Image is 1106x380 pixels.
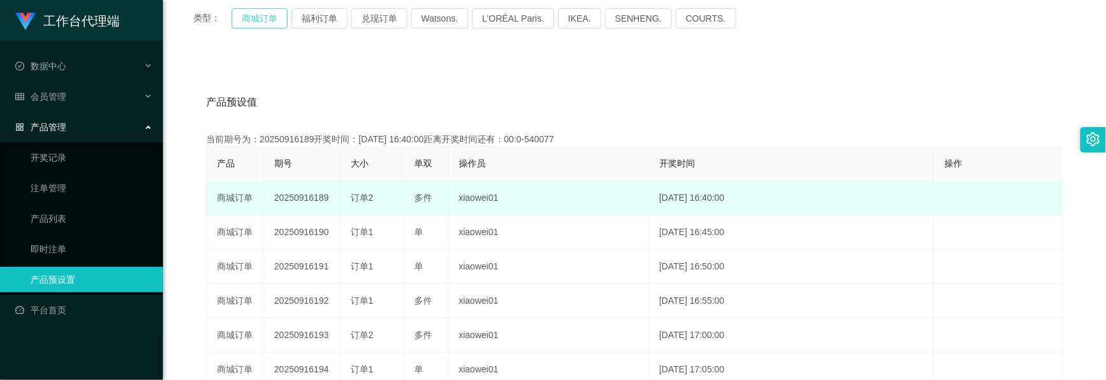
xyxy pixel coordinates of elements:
span: 单 [414,364,423,374]
td: [DATE] 17:00:00 [649,318,934,353]
button: COURTS. [676,8,736,29]
td: xiaowei01 [449,215,649,250]
td: 20250916190 [264,215,340,250]
i: 图标: check-circle-o [15,62,24,71]
span: 订单1 [351,364,374,374]
img: logo.9652507e.png [15,13,36,31]
button: SENHENG. [605,8,672,29]
span: 数据中心 [15,61,66,71]
td: xiaowei01 [449,318,649,353]
td: xiaowei01 [449,250,649,284]
span: 产品 [217,158,235,168]
span: 单 [414,227,423,237]
span: 订单2 [351,193,374,203]
td: 商城订单 [207,284,264,318]
td: 商城订单 [207,181,264,215]
a: 产品列表 [31,206,153,231]
span: 订单1 [351,261,374,271]
span: 期号 [274,158,292,168]
a: 开奖记录 [31,145,153,170]
button: L'ORÉAL Paris. [472,8,554,29]
td: [DATE] 16:40:00 [649,181,934,215]
td: [DATE] 16:50:00 [649,250,934,284]
span: 产品管理 [15,122,66,132]
div: 当前期号为：20250916189开奖时间：[DATE] 16:40:00距离开奖时间还有：00:0-540077 [206,133,1063,146]
span: 大小 [351,158,368,168]
span: 多件 [414,330,432,340]
a: 产品预设置 [31,267,153,292]
a: 工作台代理端 [15,15,120,25]
span: 多件 [414,295,432,306]
span: 操作 [944,158,962,168]
span: 操作员 [459,158,486,168]
h1: 工作台代理端 [43,1,120,41]
td: 20250916192 [264,284,340,318]
span: 订单1 [351,227,374,237]
span: 多件 [414,193,432,203]
a: 注单管理 [31,175,153,201]
td: 20250916191 [264,250,340,284]
td: 20250916189 [264,181,340,215]
td: 商城订单 [207,250,264,284]
a: 即时注单 [31,236,153,262]
td: 20250916193 [264,318,340,353]
span: 产品预设值 [206,95,257,110]
button: Watsons. [411,8,468,29]
i: 图标: appstore-o [15,123,24,132]
span: 单双 [414,158,432,168]
td: 商城订单 [207,318,264,353]
span: 订单2 [351,330,374,340]
button: 兑现订单 [351,8,407,29]
span: 类型： [193,8,232,29]
td: [DATE] 16:55:00 [649,284,934,318]
span: 订单1 [351,295,374,306]
td: 商城订单 [207,215,264,250]
button: 商城订单 [232,8,288,29]
td: xiaowei01 [449,181,649,215]
td: xiaowei01 [449,284,649,318]
span: 单 [414,261,423,271]
i: 图标: setting [1086,132,1100,146]
span: 开奖时间 [659,158,695,168]
a: 图标: dashboard平台首页 [15,297,153,323]
span: 会员管理 [15,92,66,102]
td: [DATE] 16:45:00 [649,215,934,250]
i: 图标: table [15,92,24,101]
button: IKEA. [558,8,601,29]
button: 福利订单 [291,8,347,29]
